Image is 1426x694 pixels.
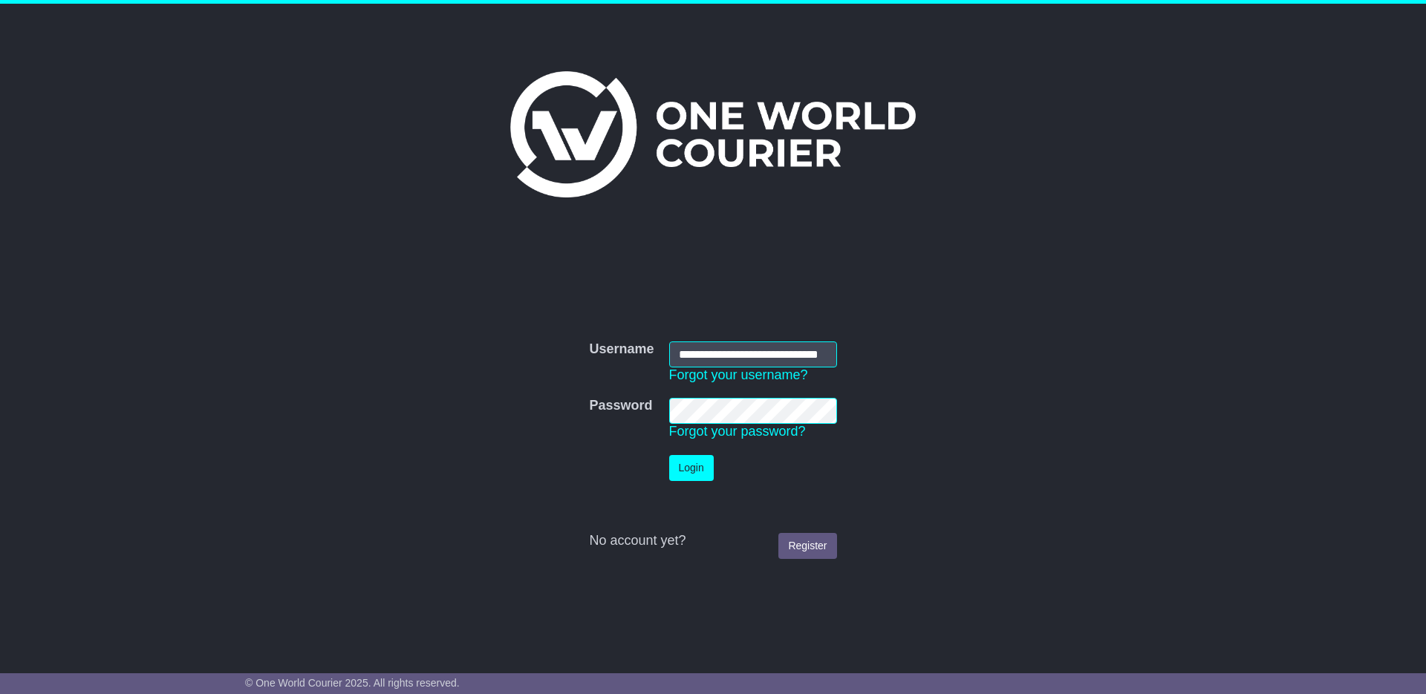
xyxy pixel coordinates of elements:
img: One World [510,71,916,197]
label: Password [589,398,652,414]
a: Register [778,533,836,559]
a: Forgot your username? [669,367,808,382]
label: Username [589,341,654,358]
a: Forgot your password? [669,424,806,439]
span: © One World Courier 2025. All rights reserved. [245,677,460,689]
div: No account yet? [589,533,836,549]
button: Login [669,455,714,481]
